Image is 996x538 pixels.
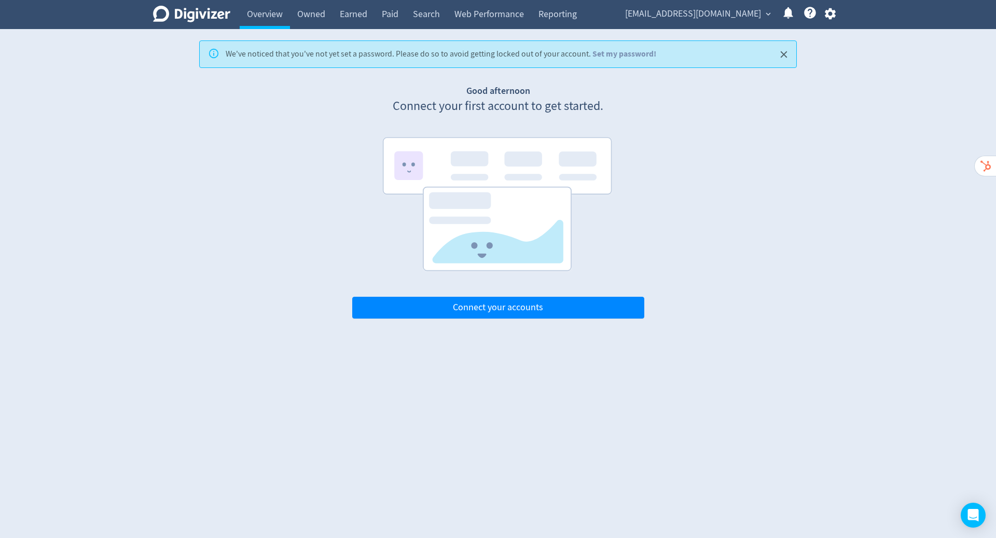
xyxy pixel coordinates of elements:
button: [EMAIL_ADDRESS][DOMAIN_NAME] [621,6,773,22]
button: Close [776,46,793,63]
button: Connect your accounts [352,297,644,319]
a: Set my password! [592,48,656,59]
h1: Good afternoon [352,85,644,98]
a: Connect your accounts [352,301,644,313]
div: We've noticed that you've not yet set a password. Please do so to avoid getting locked out of you... [226,44,656,64]
p: Connect your first account to get started. [352,98,644,115]
div: Open Intercom Messenger [961,503,986,528]
span: expand_more [764,9,773,19]
span: [EMAIL_ADDRESS][DOMAIN_NAME] [625,6,761,22]
span: Connect your accounts [453,303,543,312]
